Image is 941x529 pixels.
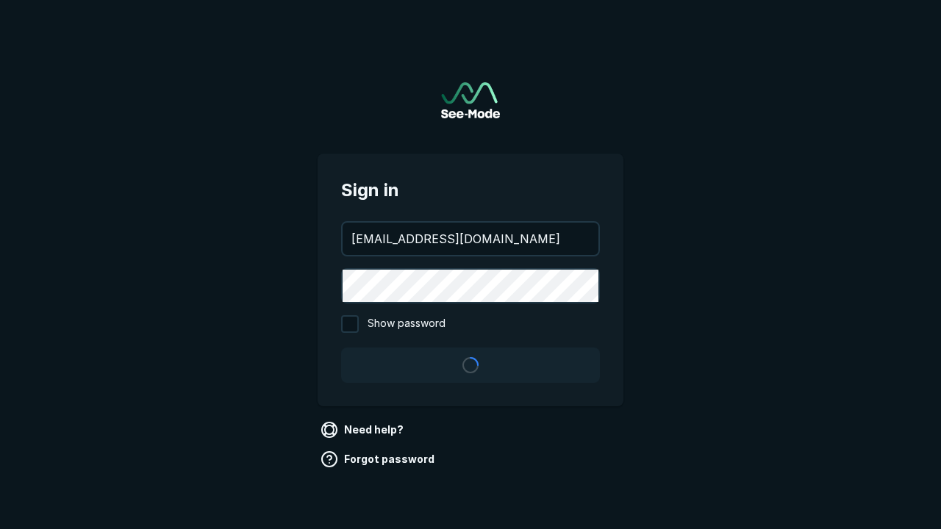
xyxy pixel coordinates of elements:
span: Show password [368,315,446,333]
a: Forgot password [318,447,440,471]
span: Sign in [341,177,600,204]
img: See-Mode Logo [441,82,500,118]
a: Need help? [318,418,409,442]
input: your@email.com [343,223,598,255]
a: Go to sign in [441,82,500,118]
